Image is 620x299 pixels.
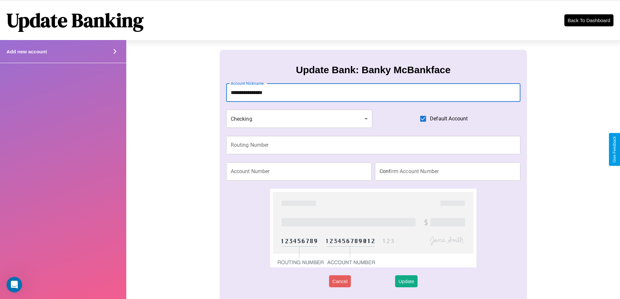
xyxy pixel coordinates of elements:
button: Update [395,275,417,287]
label: Account Nickname [231,81,264,86]
div: Checking [226,110,373,128]
span: Default Account [430,115,468,123]
iframe: Intercom live chat [7,277,22,292]
div: Give Feedback [612,136,617,163]
button: Back To Dashboard [564,14,613,26]
h1: Update Banking [7,7,144,34]
img: check [270,189,476,267]
h3: Update Bank: Banky McBankface [296,64,450,75]
h4: Add new account [7,49,47,54]
button: Cancel [329,275,351,287]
